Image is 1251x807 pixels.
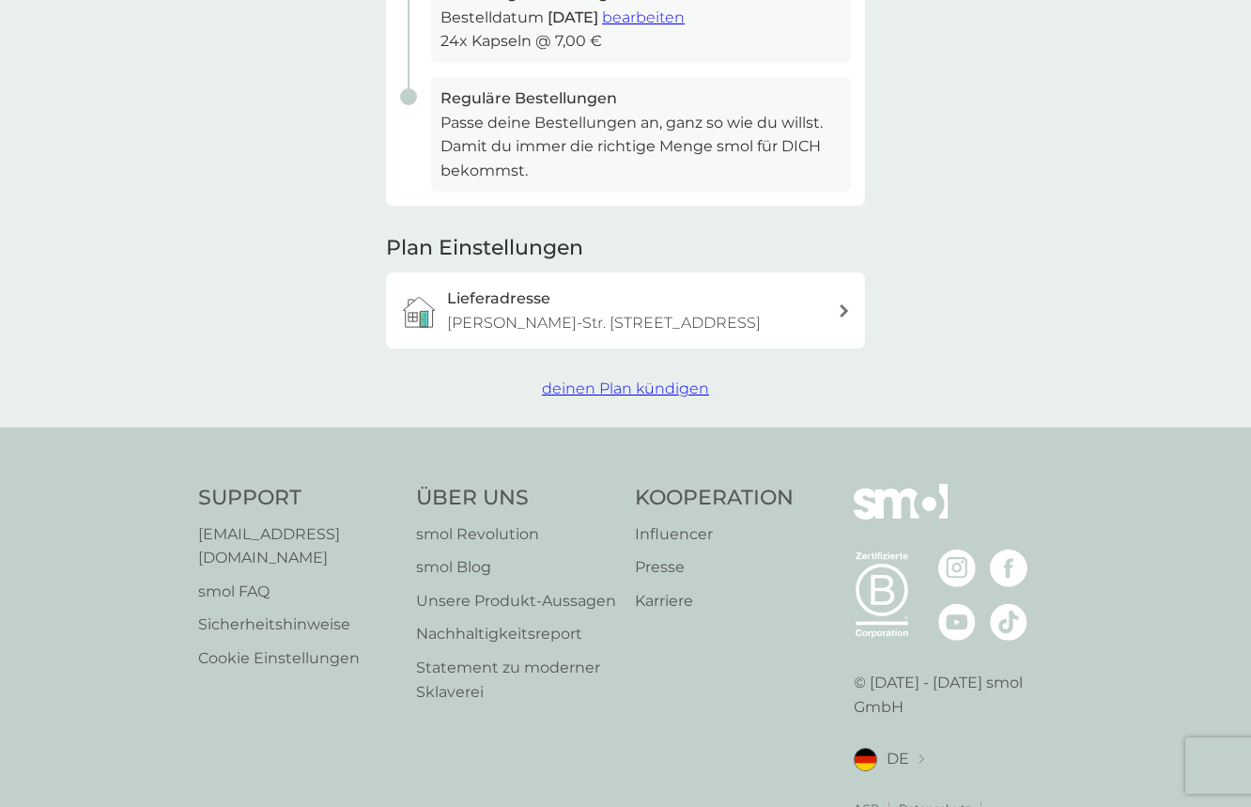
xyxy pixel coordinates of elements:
p: © [DATE] - [DATE] smol GmbH [854,671,1053,719]
a: smol Revolution [416,522,616,547]
a: Nachhaltigkeitsreport [416,622,616,646]
img: besuche die smol TikTok Seite [990,603,1027,641]
img: smol [854,484,948,548]
h4: Support [198,484,397,513]
span: deinen Plan kündigen [542,380,709,397]
img: DE flag [854,748,877,771]
a: smol FAQ [198,580,397,604]
a: Influencer [635,522,794,547]
span: [DATE] [548,8,598,26]
a: Karriere [635,589,794,613]
p: [PERSON_NAME]-Str. [STREET_ADDRESS] [447,311,761,335]
a: [EMAIL_ADDRESS][DOMAIN_NAME] [198,522,397,570]
img: Standort auswählen [919,754,924,765]
button: deinen Plan kündigen [542,377,709,401]
h4: Über Uns [416,484,616,513]
h4: Kooperation [635,484,794,513]
span: bearbeiten [602,8,685,26]
span: DE [887,747,909,771]
a: Statement zu moderner Sklaverei [416,656,616,704]
a: Cookie Einstellungen [198,646,397,671]
h3: Reguläre Bestellungen [440,86,842,111]
p: 24x Kapseln @ 7,00 € [440,29,842,54]
a: Sicherheitshinweise [198,613,397,637]
a: Unsere Produkt‑Aussagen [416,589,616,613]
a: Presse [635,555,794,580]
a: smol Blog [416,555,616,580]
h2: Plan Einstellungen [386,234,583,263]
img: besuche die smol Facebook Seite [990,550,1027,587]
img: besuche die smol YouTube Seite [938,603,976,641]
h3: Lieferadresse [447,287,550,311]
p: Bestelldatum [440,6,842,30]
button: bearbeiten [602,6,685,30]
img: besuche die smol Instagram Seite [938,550,976,587]
a: Lieferadresse[PERSON_NAME]-Str. [STREET_ADDRESS] [386,272,865,349]
p: Passe deine Bestellungen an, ganz so wie du willst. Damit du immer die richtige Menge smol für DI... [440,111,842,183]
